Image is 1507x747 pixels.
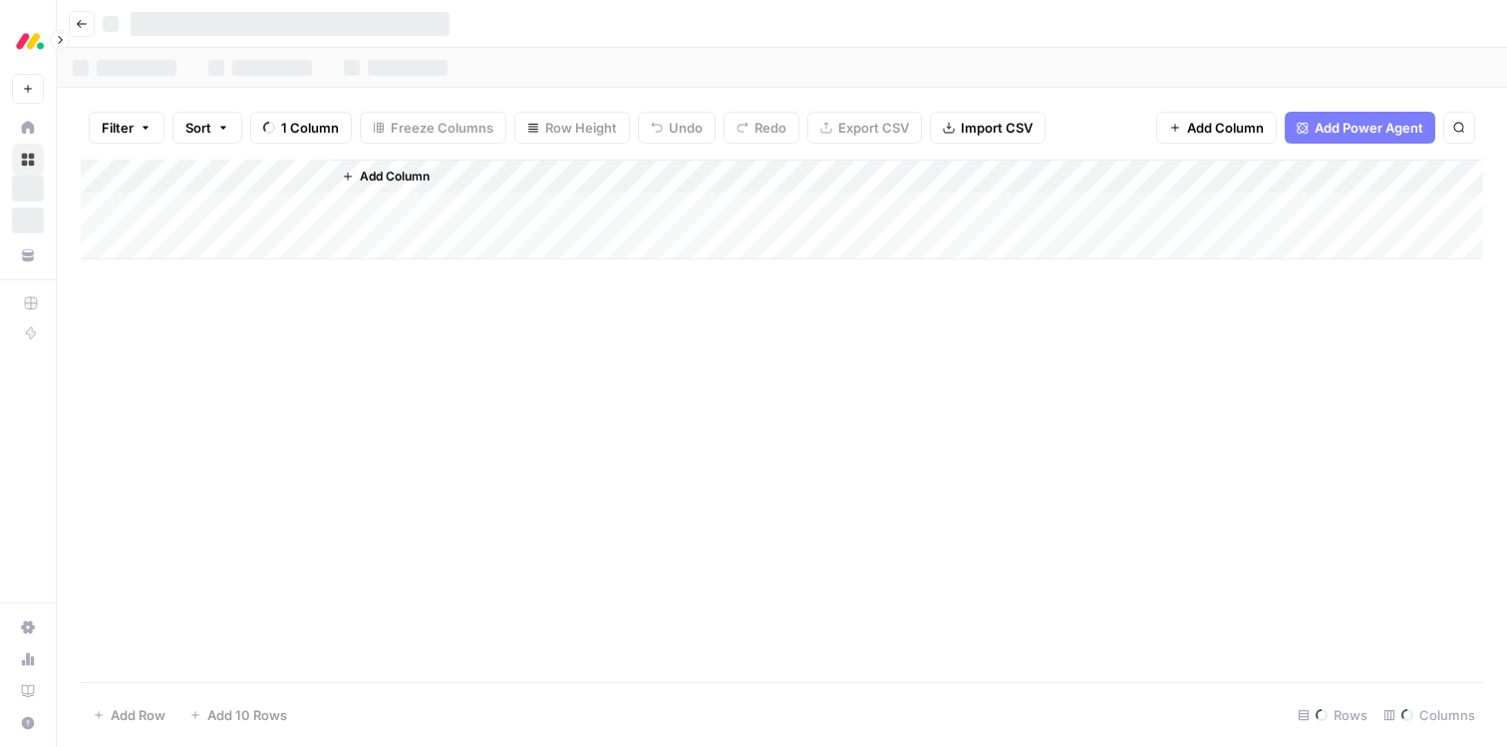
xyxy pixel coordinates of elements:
[391,118,493,138] span: Freeze Columns
[1285,112,1435,144] button: Add Power Agent
[185,118,211,138] span: Sort
[207,705,287,725] span: Add 10 Rows
[12,239,44,271] a: Your Data
[12,643,44,675] a: Usage
[638,112,716,144] button: Undo
[12,611,44,643] a: Settings
[514,112,630,144] button: Row Height
[172,112,242,144] button: Sort
[838,118,909,138] span: Export CSV
[669,118,703,138] span: Undo
[89,112,164,144] button: Filter
[930,112,1046,144] button: Import CSV
[1290,699,1375,731] div: Rows
[1375,699,1483,731] div: Columns
[360,168,430,186] span: Add Column
[961,118,1033,138] span: Import CSV
[724,112,799,144] button: Redo
[12,707,44,739] button: Help + Support
[360,112,506,144] button: Freeze Columns
[12,16,44,66] button: Workspace: Monday.com
[12,675,44,707] a: Learning Hub
[545,118,617,138] span: Row Height
[1315,118,1423,138] span: Add Power Agent
[81,699,177,731] button: Add Row
[1156,112,1277,144] button: Add Column
[754,118,786,138] span: Redo
[12,144,44,176] a: Browse
[12,23,48,59] img: Monday.com Logo
[12,112,44,144] a: Home
[111,705,165,725] span: Add Row
[102,118,134,138] span: Filter
[177,699,299,731] button: Add 10 Rows
[250,112,352,144] button: 1 Column
[281,118,339,138] span: 1 Column
[807,112,922,144] button: Export CSV
[1187,118,1264,138] span: Add Column
[334,164,438,189] button: Add Column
